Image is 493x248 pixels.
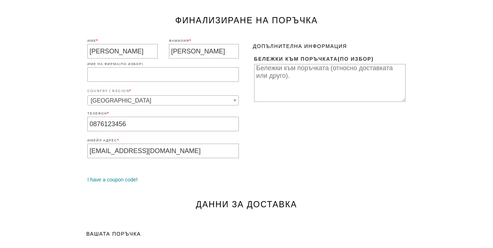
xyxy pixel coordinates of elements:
span: (по избор) [338,56,374,63]
label: Country / Region [87,88,239,95]
label: Телефон [87,111,239,117]
a: I have a coupon code [87,177,136,183]
label: Имейл адрес [87,137,239,144]
abbr: задължително [117,139,119,143]
label: Бележки към поръчката [254,54,406,64]
p: ! [87,175,414,185]
abbr: задължително [107,112,109,116]
abbr: задължително [189,39,192,43]
span: България [88,96,238,106]
h3: Допълнителна информация [253,44,407,49]
span: Country / Region [87,96,239,106]
label: Фамилия [169,38,239,44]
abbr: задължително [96,39,98,43]
span: (по избор) [119,62,143,66]
abbr: задължително [129,89,131,93]
h1: ДАННИ ЗА ДОСТАВКА [101,200,392,210]
label: Име [87,38,158,44]
h1: Финализиране на поръчка [101,16,392,26]
label: Име на фирма [87,61,239,68]
h3: Вашата поръчка [79,221,414,248]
